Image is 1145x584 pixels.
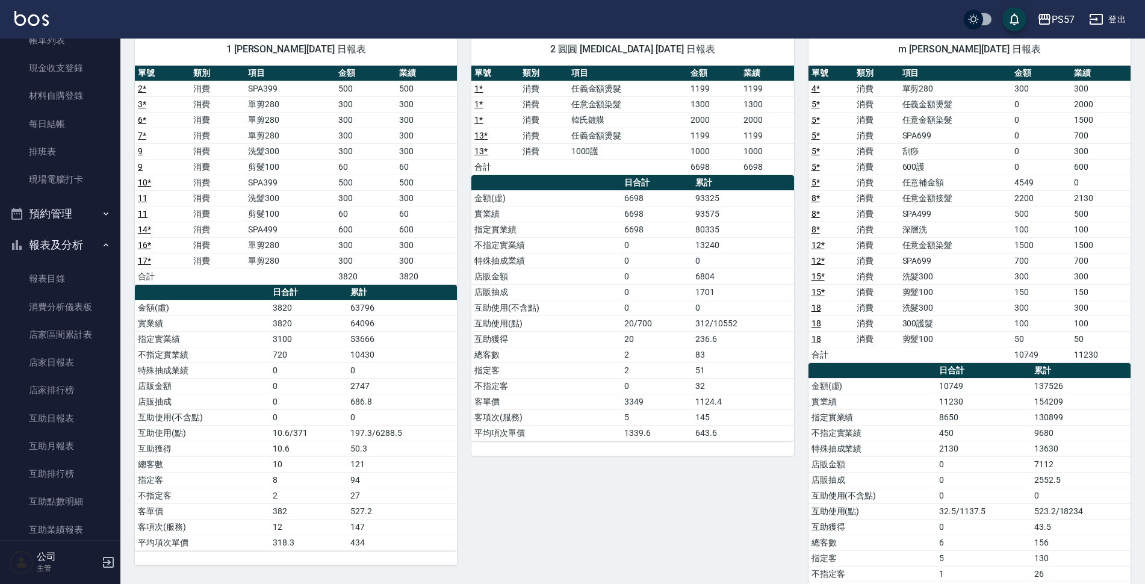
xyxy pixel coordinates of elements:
[135,425,270,441] td: 互助使用(點)
[1071,66,1131,81] th: 業績
[520,128,568,143] td: 消費
[347,285,457,300] th: 累計
[5,54,116,82] a: 現金收支登錄
[854,300,899,315] td: 消費
[899,222,1011,237] td: 深層洗
[270,347,347,362] td: 720
[1011,96,1071,112] td: 0
[1031,363,1131,379] th: 累計
[190,66,246,81] th: 類別
[471,284,621,300] td: 店販抽成
[396,269,457,284] td: 3820
[936,425,1031,441] td: 450
[687,66,740,81] th: 金額
[396,237,457,253] td: 300
[245,66,335,81] th: 項目
[520,112,568,128] td: 消費
[347,378,457,394] td: 2747
[1031,409,1131,425] td: 130899
[135,347,270,362] td: 不指定實業績
[1071,347,1131,362] td: 11230
[854,206,899,222] td: 消費
[811,318,821,328] a: 18
[1071,284,1131,300] td: 150
[396,175,457,190] td: 500
[1011,190,1071,206] td: 2200
[5,376,116,404] a: 店家排行榜
[245,81,335,96] td: SPA399
[692,253,793,269] td: 0
[621,362,692,378] td: 2
[135,315,270,331] td: 實業績
[621,315,692,331] td: 20/700
[471,409,621,425] td: 客項次(服務)
[1071,269,1131,284] td: 300
[1071,253,1131,269] td: 700
[245,96,335,112] td: 單剪280
[899,81,1011,96] td: 單剪280
[37,551,98,563] h5: 公司
[270,378,347,394] td: 0
[5,138,116,166] a: 排班表
[854,81,899,96] td: 消費
[808,378,936,394] td: 金額(虛)
[899,300,1011,315] td: 洗髮300
[335,66,396,81] th: 金額
[190,112,246,128] td: 消費
[740,143,793,159] td: 1000
[692,409,793,425] td: 145
[854,143,899,159] td: 消費
[687,81,740,96] td: 1199
[808,425,936,441] td: 不指定實業績
[347,441,457,456] td: 50.3
[692,425,793,441] td: 643.6
[692,190,793,206] td: 93325
[687,159,740,175] td: 6698
[854,253,899,269] td: 消費
[687,128,740,143] td: 1199
[138,209,147,219] a: 11
[190,253,246,269] td: 消費
[740,66,793,81] th: 業績
[936,363,1031,379] th: 日合計
[740,81,793,96] td: 1199
[899,253,1011,269] td: SPA699
[1071,222,1131,237] td: 100
[1011,269,1071,284] td: 300
[396,253,457,269] td: 300
[520,66,568,81] th: 類別
[396,206,457,222] td: 60
[854,159,899,175] td: 消費
[1071,159,1131,175] td: 600
[687,96,740,112] td: 1300
[854,112,899,128] td: 消費
[692,237,793,253] td: 13240
[899,66,1011,81] th: 項目
[1002,7,1026,31] button: save
[854,269,899,284] td: 消費
[135,409,270,425] td: 互助使用(不含點)
[5,405,116,432] a: 互助日報表
[899,206,1011,222] td: SPA499
[1071,190,1131,206] td: 2130
[1071,81,1131,96] td: 300
[692,206,793,222] td: 93575
[854,190,899,206] td: 消費
[471,222,621,237] td: 指定實業績
[899,269,1011,284] td: 洗髮300
[621,300,692,315] td: 0
[899,159,1011,175] td: 600護
[5,198,116,229] button: 預約管理
[899,128,1011,143] td: SPA699
[568,81,687,96] td: 任義金額燙髮
[190,175,246,190] td: 消費
[190,96,246,112] td: 消費
[621,394,692,409] td: 3349
[692,269,793,284] td: 6804
[692,347,793,362] td: 83
[135,362,270,378] td: 特殊抽成業績
[190,206,246,222] td: 消費
[808,347,854,362] td: 合計
[899,315,1011,331] td: 300護髮
[1031,425,1131,441] td: 9680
